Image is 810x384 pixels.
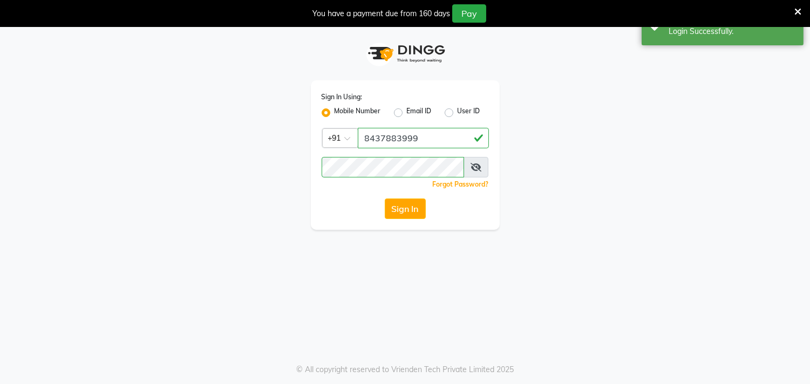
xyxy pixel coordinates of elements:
label: User ID [458,106,480,119]
img: logo1.svg [362,38,448,70]
input: Username [322,157,465,177]
button: Pay [452,4,486,23]
label: Sign In Using: [322,92,363,102]
label: Email ID [407,106,432,119]
label: Mobile Number [335,106,381,119]
a: Forgot Password? [433,180,489,188]
input: Username [358,128,489,148]
div: You have a payment due from 160 days [312,8,450,19]
div: Login Successfully. [669,26,795,37]
button: Sign In [385,198,426,219]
